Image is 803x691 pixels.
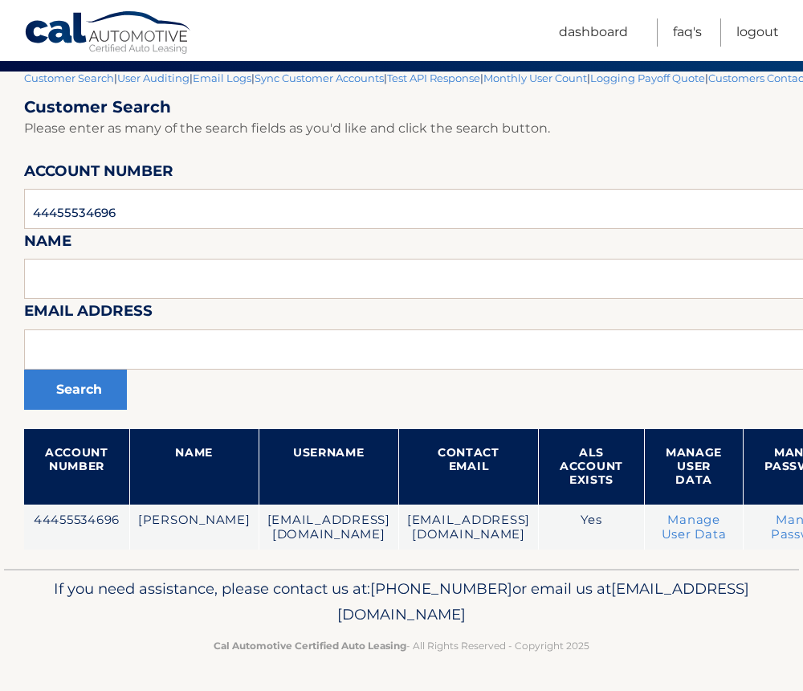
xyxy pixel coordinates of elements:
[255,72,384,84] a: Sync Customer Accounts
[370,579,512,598] span: [PHONE_NUMBER]
[644,429,743,505] th: Manage User Data
[129,429,259,505] th: Name
[24,159,173,189] label: Account Number
[259,505,398,550] td: [EMAIL_ADDRESS][DOMAIN_NAME]
[193,72,251,84] a: Email Logs
[483,72,587,84] a: Monthly User Count
[129,505,259,550] td: [PERSON_NAME]
[24,505,129,550] td: 44455534696
[559,18,628,47] a: Dashboard
[24,370,127,410] button: Search
[24,429,129,505] th: Account Number
[337,579,749,624] span: [EMAIL_ADDRESS][DOMAIN_NAME]
[24,72,114,84] a: Customer Search
[24,229,71,259] label: Name
[590,72,705,84] a: Logging Payoff Quote
[539,505,645,550] td: Yes
[662,513,727,542] a: Manage User Data
[539,429,645,505] th: ALS Account Exists
[387,72,480,84] a: Test API Response
[24,299,153,329] label: Email Address
[736,18,779,47] a: Logout
[24,10,193,57] a: Cal Automotive
[398,505,538,550] td: [EMAIL_ADDRESS][DOMAIN_NAME]
[28,637,775,654] p: - All Rights Reserved - Copyright 2025
[28,576,775,628] p: If you need assistance, please contact us at: or email us at
[673,18,702,47] a: FAQ's
[214,640,406,652] strong: Cal Automotive Certified Auto Leasing
[117,72,190,84] a: User Auditing
[398,429,538,505] th: Contact Email
[259,429,398,505] th: Username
